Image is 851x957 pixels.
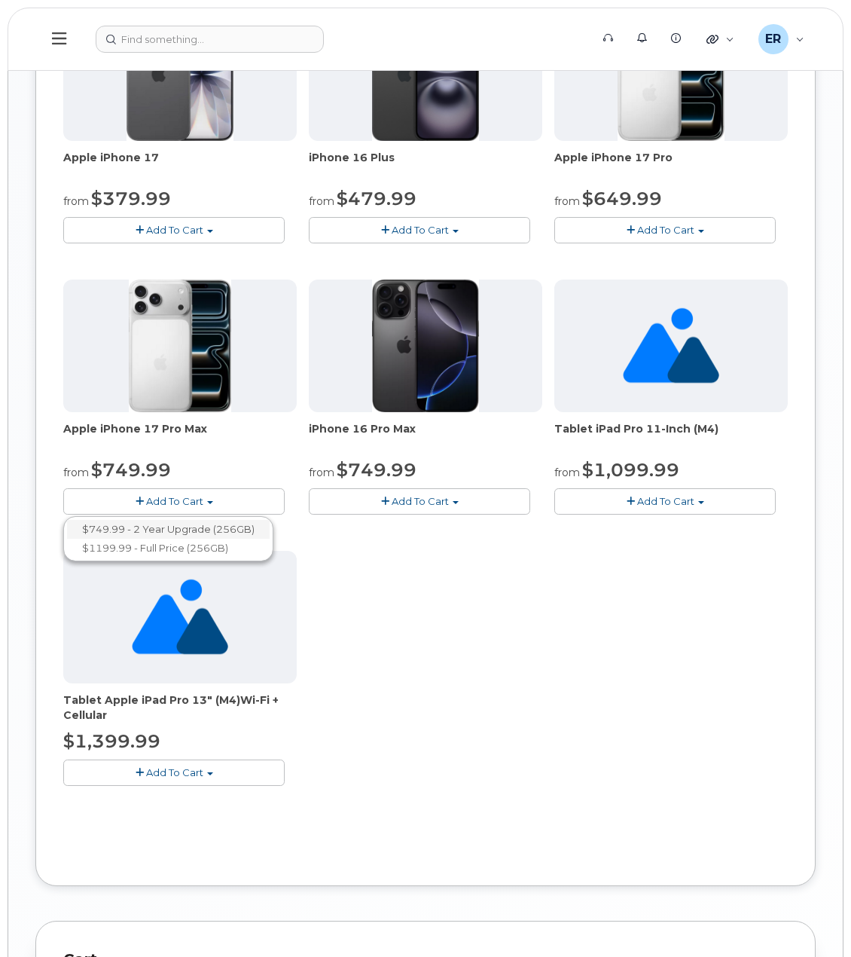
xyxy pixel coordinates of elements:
[372,8,478,141] img: iphone_16_plus.png
[372,280,479,412] img: iphone_16_pro.png
[146,495,203,507] span: Add To Cart
[309,194,334,208] small: from
[696,24,745,54] div: Quicklinks
[67,520,270,539] a: $749.99 - 2 Year Upgrade (256GB)
[309,421,542,451] div: iPhone 16 Pro Max
[748,24,815,54] div: Eddy Ronquillo
[554,466,580,479] small: from
[309,466,334,479] small: from
[637,224,694,236] span: Add To Cart
[129,280,231,412] img: iphone_17_pro_max.png
[91,459,171,481] span: $749.99
[623,280,718,412] img: no_image_found-2caef05468ed5679b831cfe6fc140e25e0c280774317ffc20a367ab7fd17291e.png
[309,488,530,515] button: Add To Cart
[309,217,530,243] button: Add To Cart
[554,194,580,208] small: from
[554,150,788,180] div: Apple iPhone 17 Pro
[67,539,270,558] a: $1199.99 - Full Price (256GB)
[146,766,203,778] span: Add To Cart
[554,488,776,515] button: Add To Cart
[63,217,285,243] button: Add To Cart
[554,421,788,451] div: Tablet iPad Pro 11-Inch (M4)
[637,495,694,507] span: Add To Cart
[63,150,297,180] div: Apple iPhone 17
[63,466,89,479] small: from
[63,693,297,723] div: Tablet Apple iPad Pro 13" (M4)Wi-Fi + Cellular
[337,459,416,481] span: $749.99
[91,188,171,209] span: $379.99
[63,760,285,786] button: Add To Cart
[337,188,416,209] span: $479.99
[132,551,227,683] img: no_image_found-2caef05468ed5679b831cfe6fc140e25e0c280774317ffc20a367ab7fd17291e.png
[785,891,840,946] iframe: Messenger Launcher
[392,224,449,236] span: Add To Cart
[582,188,662,209] span: $649.99
[618,8,724,141] img: iphone_17_pro.png
[63,194,89,208] small: from
[146,224,203,236] span: Add To Cart
[765,30,781,48] span: ER
[63,488,285,515] button: Add To Cart
[63,421,297,451] div: Apple iPhone 17 Pro Max
[96,26,324,53] input: Find something...
[309,150,542,180] div: iPhone 16 Plus
[63,730,160,752] span: $1,399.99
[554,217,776,243] button: Add To Cart
[582,459,679,481] span: $1,099.99
[127,8,233,141] img: iphone_17.jpg
[392,495,449,507] span: Add To Cart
